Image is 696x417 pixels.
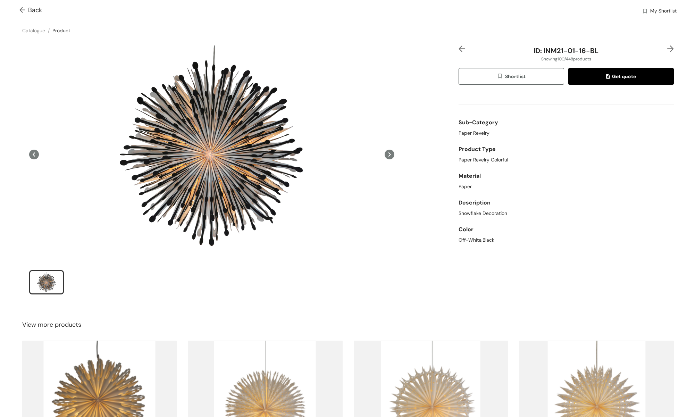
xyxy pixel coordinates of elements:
[459,183,674,190] div: Paper
[22,27,45,34] a: Catalogue
[459,196,674,210] div: Description
[29,270,64,294] li: slide item 1
[22,320,81,330] span: View more products
[541,56,591,62] span: Showing 100 / 448 products
[459,223,674,236] div: Color
[459,236,674,244] div: Off-White,Black
[497,73,505,81] img: wishlist
[52,27,70,34] a: Product
[19,7,28,14] img: Go back
[606,73,636,80] span: Get quote
[459,142,674,156] div: Product Type
[642,8,648,15] img: wishlist
[497,73,526,81] span: Shortlist
[650,7,677,16] span: My Shortlist
[459,45,465,52] img: left
[534,46,598,55] span: ID: INM21-01-16-BL
[459,169,674,183] div: Material
[568,68,674,85] button: quoteGet quote
[459,130,674,137] div: Paper Revelry
[459,210,507,217] span: Snowflake Decoration
[459,156,674,164] div: Paper Revelry Colorful
[459,68,564,85] button: wishlistShortlist
[48,27,50,34] span: /
[459,116,674,130] div: Sub-Category
[606,74,612,80] img: quote
[667,45,674,52] img: right
[19,6,42,15] span: Back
